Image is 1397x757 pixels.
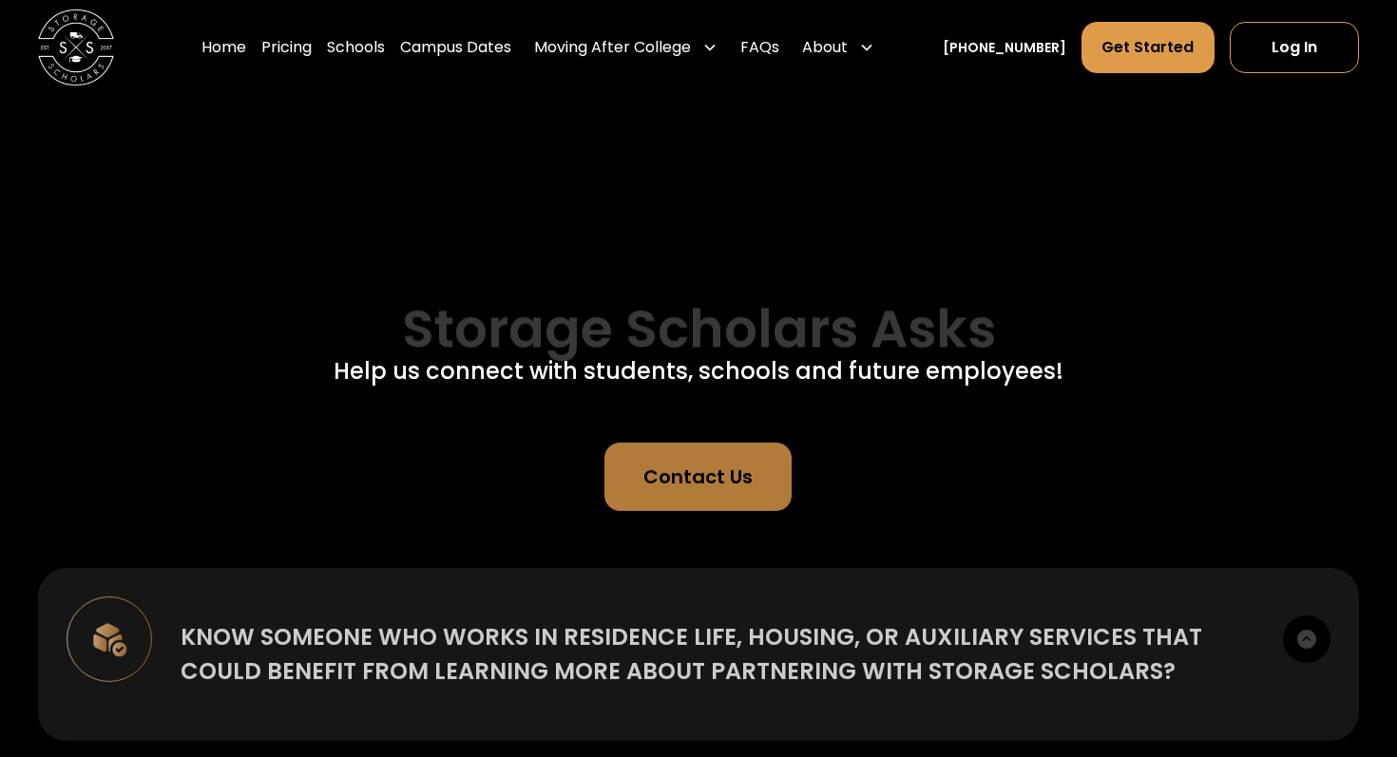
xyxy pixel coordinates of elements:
[181,620,1253,689] div: Know someone who works in Residence Life, Housing, or Auxiliary Services that could benefit from ...
[201,21,246,74] a: Home
[794,21,882,74] div: About
[38,9,114,85] img: Storage Scholars main logo
[644,463,754,491] div: Contact Us
[802,36,848,59] div: About
[534,36,691,59] div: Moving After College
[261,21,312,74] a: Pricing
[1230,22,1359,73] a: Log In
[400,21,511,74] a: Campus Dates
[943,38,1066,58] a: [PHONE_NUMBER]
[402,300,996,358] h1: Storage Scholars Asks
[740,21,779,74] a: FAQs
[327,21,385,74] a: Schools
[334,354,1063,388] div: Help us connect with students, schools and future employees!
[1081,22,1214,73] a: Get Started
[604,443,792,511] a: Contact Us
[526,21,725,74] div: Moving After College
[38,9,114,85] a: home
